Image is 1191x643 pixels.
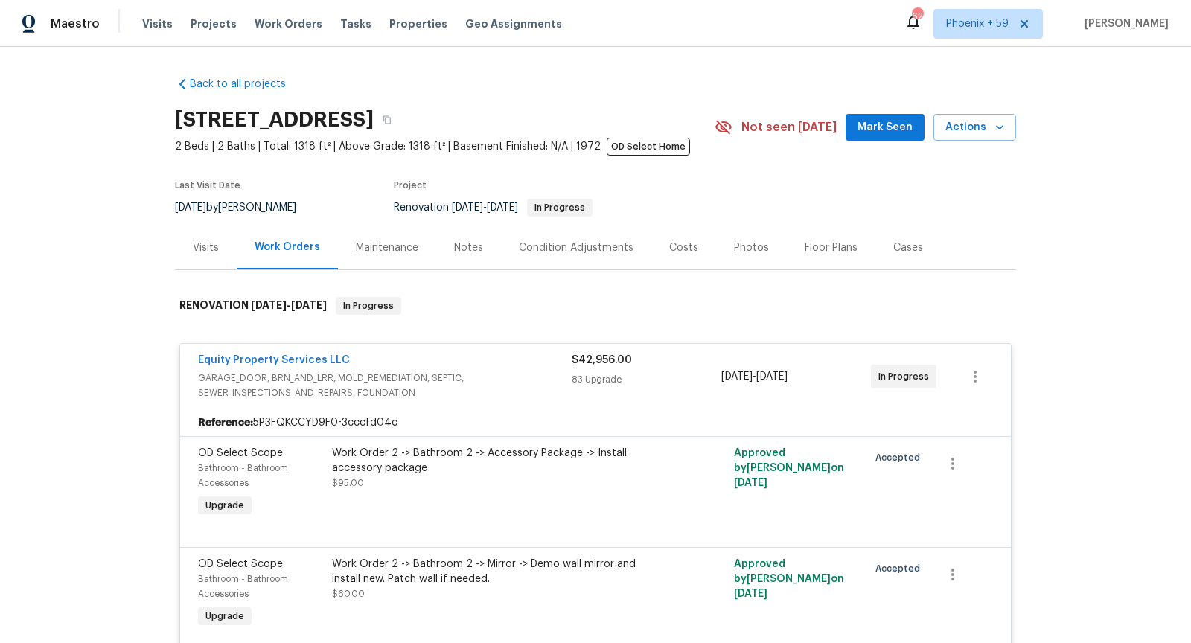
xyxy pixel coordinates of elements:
span: OD Select Scope [198,559,283,569]
div: Visits [193,240,219,255]
span: $42,956.00 [572,355,632,365]
span: Approved by [PERSON_NAME] on [734,448,844,488]
span: Actions [945,118,1004,137]
span: Upgrade [199,609,250,624]
button: Mark Seen [846,114,925,141]
span: [DATE] [734,589,767,599]
div: Photos [734,240,769,255]
span: Projects [191,16,237,31]
div: RENOVATION [DATE]-[DATE]In Progress [175,282,1016,330]
div: Work Order 2 -> Bathroom 2 -> Mirror -> Demo wall mirror and install new. Patch wall if needed. [332,557,658,586]
span: [DATE] [452,202,483,213]
span: In Progress [878,369,935,384]
span: OD Select Home [607,138,690,156]
span: Geo Assignments [465,16,562,31]
div: 83 Upgrade [572,372,721,387]
span: Accepted [875,450,926,465]
div: Floor Plans [805,240,858,255]
span: OD Select Scope [198,448,283,458]
span: Approved by [PERSON_NAME] on [734,559,844,599]
span: Accepted [875,561,926,576]
span: GARAGE_DOOR, BRN_AND_LRR, MOLD_REMEDIATION, SEPTIC, SEWER_INSPECTIONS_AND_REPAIRS, FOUNDATION [198,371,572,400]
div: by [PERSON_NAME] [175,199,314,217]
span: Not seen [DATE] [741,120,837,135]
div: Costs [669,240,698,255]
span: $60.00 [332,589,365,598]
span: [DATE] [756,371,788,382]
span: - [721,369,788,384]
div: Maintenance [356,240,418,255]
span: Properties [389,16,447,31]
div: 5P3FQKCCYD9F0-3cccfd04c [180,409,1011,436]
div: Work Orders [255,240,320,255]
h6: RENOVATION [179,297,327,315]
a: Back to all projects [175,77,318,92]
span: - [452,202,518,213]
span: Bathroom - Bathroom Accessories [198,464,288,487]
span: Project [394,181,427,190]
span: $95.00 [332,479,364,487]
span: Last Visit Date [175,181,240,190]
span: Maestro [51,16,100,31]
span: Bathroom - Bathroom Accessories [198,575,288,598]
span: Phoenix + 59 [946,16,1009,31]
span: In Progress [529,203,591,212]
div: Cases [893,240,923,255]
span: Tasks [340,19,371,29]
button: Copy Address [374,106,400,133]
div: Work Order 2 -> Bathroom 2 -> Accessory Package -> Install accessory package [332,446,658,476]
span: [DATE] [734,478,767,488]
span: [DATE] [251,300,287,310]
span: [DATE] [487,202,518,213]
a: Equity Property Services LLC [198,355,350,365]
div: Notes [454,240,483,255]
button: Actions [933,114,1016,141]
span: Visits [142,16,173,31]
span: Upgrade [199,498,250,513]
span: 2 Beds | 2 Baths | Total: 1318 ft² | Above Grade: 1318 ft² | Basement Finished: N/A | 1972 [175,139,715,154]
span: In Progress [337,298,400,313]
div: 628 [912,9,922,24]
b: Reference: [198,415,253,430]
span: [DATE] [175,202,206,213]
span: Work Orders [255,16,322,31]
div: Condition Adjustments [519,240,633,255]
h2: [STREET_ADDRESS] [175,112,374,127]
span: Mark Seen [858,118,913,137]
span: Renovation [394,202,593,213]
span: [DATE] [721,371,753,382]
span: [PERSON_NAME] [1079,16,1169,31]
span: - [251,300,327,310]
span: [DATE] [291,300,327,310]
